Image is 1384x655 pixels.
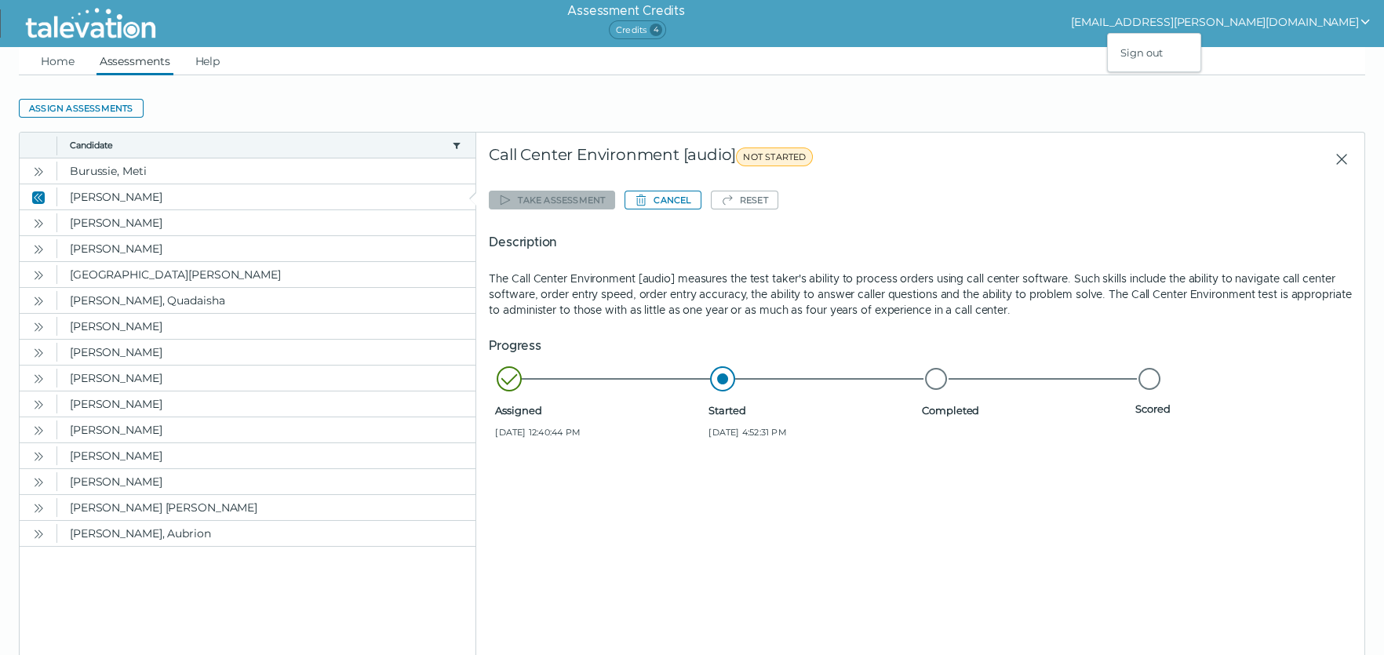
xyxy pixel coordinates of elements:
[57,391,475,417] clr-dg-cell: [PERSON_NAME]
[32,373,45,385] cds-icon: Open
[711,191,778,209] button: Reset
[57,262,475,287] clr-dg-cell: [GEOGRAPHIC_DATA][PERSON_NAME]
[708,404,916,417] span: Started
[489,233,1352,252] h5: Description
[38,47,78,75] a: Home
[625,191,701,209] button: Cancel
[736,147,813,166] span: NOT STARTED
[495,426,702,438] span: [DATE] 12:40:44 PM
[29,291,48,310] button: Open
[32,191,45,204] cds-icon: Close
[19,99,144,118] button: Assign assessments
[708,426,916,438] span: [DATE] 4:52:31 PM
[489,145,1070,173] div: Call Center Environment [audio]
[29,524,48,543] button: Open
[57,366,475,391] clr-dg-cell: [PERSON_NAME]
[29,239,48,258] button: Open
[57,314,475,339] clr-dg-cell: [PERSON_NAME]
[450,139,463,151] button: candidate filter
[489,191,615,209] button: Take assessment
[1071,13,1371,31] button: show user actions
[57,236,475,261] clr-dg-cell: [PERSON_NAME]
[29,472,48,491] button: Open
[650,24,662,36] span: 4
[57,158,475,184] clr-dg-cell: Burussie, Meti
[29,265,48,284] button: Open
[57,521,475,546] clr-dg-cell: [PERSON_NAME], Aubrion
[567,2,684,20] h6: Assessment Credits
[57,443,475,468] clr-dg-cell: [PERSON_NAME]
[32,269,45,282] cds-icon: Open
[29,420,48,439] button: Open
[32,502,45,515] cds-icon: Open
[922,404,1129,417] span: Completed
[32,243,45,256] cds-icon: Open
[1135,402,1342,415] span: Scored
[32,166,45,178] cds-icon: Open
[57,417,475,442] clr-dg-cell: [PERSON_NAME]
[29,187,48,206] button: Close
[32,217,45,230] cds-icon: Open
[70,139,446,151] button: Candidate
[192,47,224,75] a: Help
[29,369,48,388] button: Open
[32,476,45,489] cds-icon: Open
[57,469,475,494] clr-dg-cell: [PERSON_NAME]
[97,47,173,75] a: Assessments
[1322,145,1352,173] button: Close
[1108,43,1200,62] div: Sign out
[32,450,45,463] cds-icon: Open
[495,404,702,417] span: Assigned
[609,20,666,39] span: Credits
[29,213,48,232] button: Open
[57,210,475,235] clr-dg-cell: [PERSON_NAME]
[57,495,475,520] clr-dg-cell: [PERSON_NAME] [PERSON_NAME]
[32,347,45,359] cds-icon: Open
[32,528,45,540] cds-icon: Open
[57,184,475,209] clr-dg-cell: [PERSON_NAME]
[29,498,48,517] button: Open
[29,343,48,362] button: Open
[19,4,162,43] img: Talevation_Logo_Transparent_white.png
[57,288,475,313] clr-dg-cell: [PERSON_NAME], Quadaisha
[29,317,48,336] button: Open
[32,321,45,333] cds-icon: Open
[32,398,45,411] cds-icon: Open
[57,340,475,365] clr-dg-cell: [PERSON_NAME]
[29,446,48,465] button: Open
[29,162,48,180] button: Open
[489,271,1352,318] p: The Call Center Environment [audio] measures the test taker's ability to process orders using cal...
[32,295,45,307] cds-icon: Open
[489,337,1352,355] h5: Progress
[29,395,48,413] button: Open
[32,424,45,437] cds-icon: Open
